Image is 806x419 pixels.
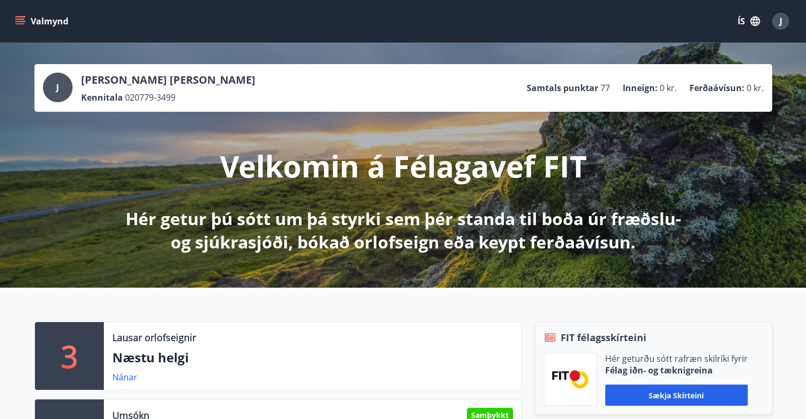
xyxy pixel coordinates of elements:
[81,92,123,103] p: Kennitala
[732,12,766,31] button: ÍS
[13,12,73,31] button: menu
[81,73,255,87] p: [PERSON_NAME] [PERSON_NAME]
[605,364,748,376] p: Félag iðn- og tæknigreina
[56,82,59,93] span: J
[768,8,793,34] button: J
[112,331,196,344] p: Lausar orlofseignir
[605,385,748,406] button: Sækja skírteini
[605,353,748,364] p: Hér geturðu sótt rafræn skilríki fyrir
[780,15,782,27] span: J
[123,207,683,254] p: Hér getur þú sótt um þá styrki sem þér standa til boða úr fræðslu- og sjúkrasjóði, bókað orlofsei...
[552,370,588,388] img: FPQVkF9lTnNbbaRSFyT17YYeljoOGk5m51IhT0bO.png
[623,82,658,94] p: Inneign :
[112,371,137,383] a: Nánar
[689,82,745,94] p: Ferðaávísun :
[112,349,513,367] p: Næstu helgi
[747,82,764,94] span: 0 kr.
[527,82,598,94] p: Samtals punktar
[660,82,677,94] span: 0 kr.
[561,331,646,344] span: FIT félagsskírteini
[220,146,587,186] p: Velkomin á Félagavef FIT
[600,82,610,94] span: 77
[125,92,175,103] span: 020779-3499
[61,336,78,376] p: 3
